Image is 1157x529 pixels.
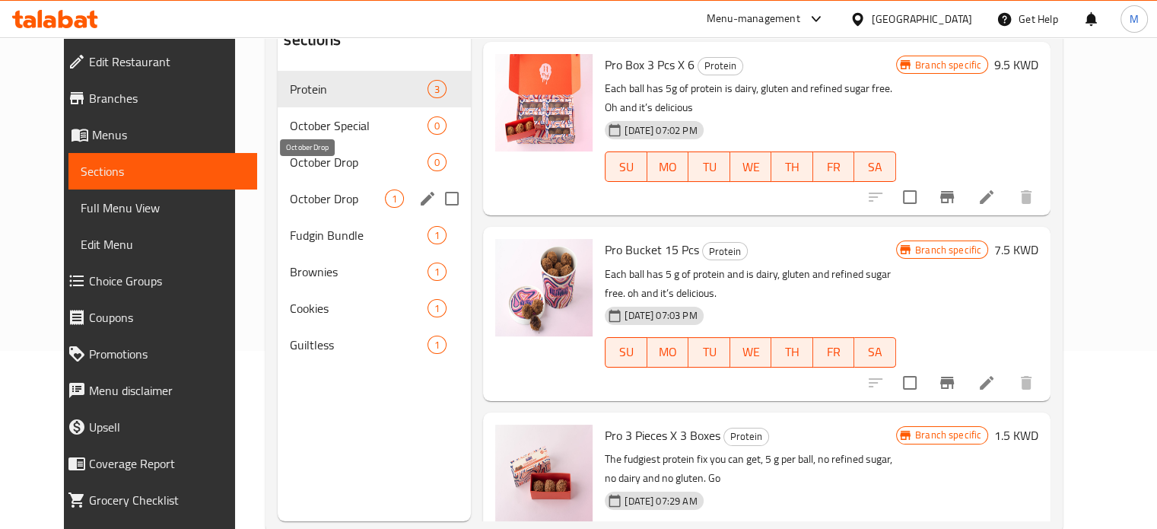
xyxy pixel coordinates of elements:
[56,445,257,482] a: Coverage Report
[495,239,593,336] img: Pro Bucket 15 Pcs
[278,107,471,144] div: October Special0
[89,491,245,509] span: Grocery Checklist
[1008,179,1044,215] button: delete
[89,454,245,473] span: Coverage Report
[56,299,257,336] a: Coupons
[386,192,403,206] span: 1
[994,425,1038,446] h6: 1.5 KWD
[428,80,447,98] div: items
[290,80,428,98] span: Protein
[278,65,471,369] nav: Menu sections
[428,265,446,279] span: 1
[605,79,896,117] p: Each ball has 5g of protein is dairy, gluten and refined sugar free. Oh and it’s delicious
[81,199,245,217] span: Full Menu View
[618,494,703,508] span: [DATE] 07:29 AM
[724,428,768,445] span: Protein
[68,226,257,263] a: Edit Menu
[1008,365,1044,401] button: delete
[605,265,896,303] p: Each ball has 5 g of protein and is dairy, gluten and refined sugar free. oh and it’s delicious.
[385,190,404,208] div: items
[777,341,807,363] span: TH
[994,54,1038,75] h6: 9.5 KWD
[278,290,471,327] div: Cookies1
[612,341,640,363] span: SU
[290,226,428,244] span: Fudgin Bundle
[290,153,428,171] span: October Drop
[290,299,428,317] span: Cookies
[428,155,446,170] span: 0
[428,116,447,135] div: items
[819,341,849,363] span: FR
[894,181,926,213] span: Select to update
[909,428,987,442] span: Branch specific
[703,243,747,260] span: Protein
[278,144,471,180] div: October Drop0
[695,156,724,178] span: TU
[56,372,257,409] a: Menu disclaimer
[777,156,807,178] span: TH
[56,263,257,299] a: Choice Groups
[688,337,730,368] button: TU
[278,327,471,363] div: Guiltless1
[813,151,855,182] button: FR
[819,156,849,178] span: FR
[89,381,245,400] span: Menu disclaimer
[653,156,683,178] span: MO
[89,418,245,436] span: Upsell
[428,338,446,352] span: 1
[56,409,257,445] a: Upsell
[688,151,730,182] button: TU
[618,308,703,323] span: [DATE] 07:03 PM
[89,345,245,363] span: Promotions
[698,57,742,75] span: Protein
[605,337,647,368] button: SU
[736,341,766,363] span: WE
[854,151,896,182] button: SA
[428,82,446,97] span: 3
[605,450,896,488] p: The fudgiest protein fix you can get, 5 g per ball, no refined sugar, no dairy and no gluten. Go
[854,337,896,368] button: SA
[290,190,385,208] span: October Drop
[495,425,593,522] img: Pro 3 Pieces X 3 Boxes
[56,336,257,372] a: Promotions
[977,374,996,392] a: Edit menu item
[428,153,447,171] div: items
[56,482,257,518] a: Grocery Checklist
[428,299,447,317] div: items
[290,116,428,135] div: October Special
[894,367,926,399] span: Select to update
[89,89,245,107] span: Branches
[771,151,813,182] button: TH
[707,10,800,28] div: Menu-management
[929,365,965,401] button: Branch-specific-item
[278,253,471,290] div: Brownies1
[605,238,699,261] span: Pro Bucket 15 Pcs
[736,156,766,178] span: WE
[290,336,428,354] span: Guiltless
[730,337,772,368] button: WE
[92,126,245,144] span: Menus
[278,180,471,217] div: October Drop1edit
[771,337,813,368] button: TH
[977,188,996,206] a: Edit menu item
[89,53,245,71] span: Edit Restaurant
[860,156,890,178] span: SA
[89,272,245,290] span: Choice Groups
[81,162,245,180] span: Sections
[428,119,446,133] span: 0
[68,153,257,190] a: Sections
[618,123,703,138] span: [DATE] 07:02 PM
[495,54,593,151] img: Pro Box 3 Pcs X 6
[909,58,987,72] span: Branch specific
[605,53,695,76] span: Pro Box 3 Pcs X 6
[813,337,855,368] button: FR
[605,151,647,182] button: SU
[290,263,428,281] div: Brownies
[695,341,724,363] span: TU
[730,151,772,182] button: WE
